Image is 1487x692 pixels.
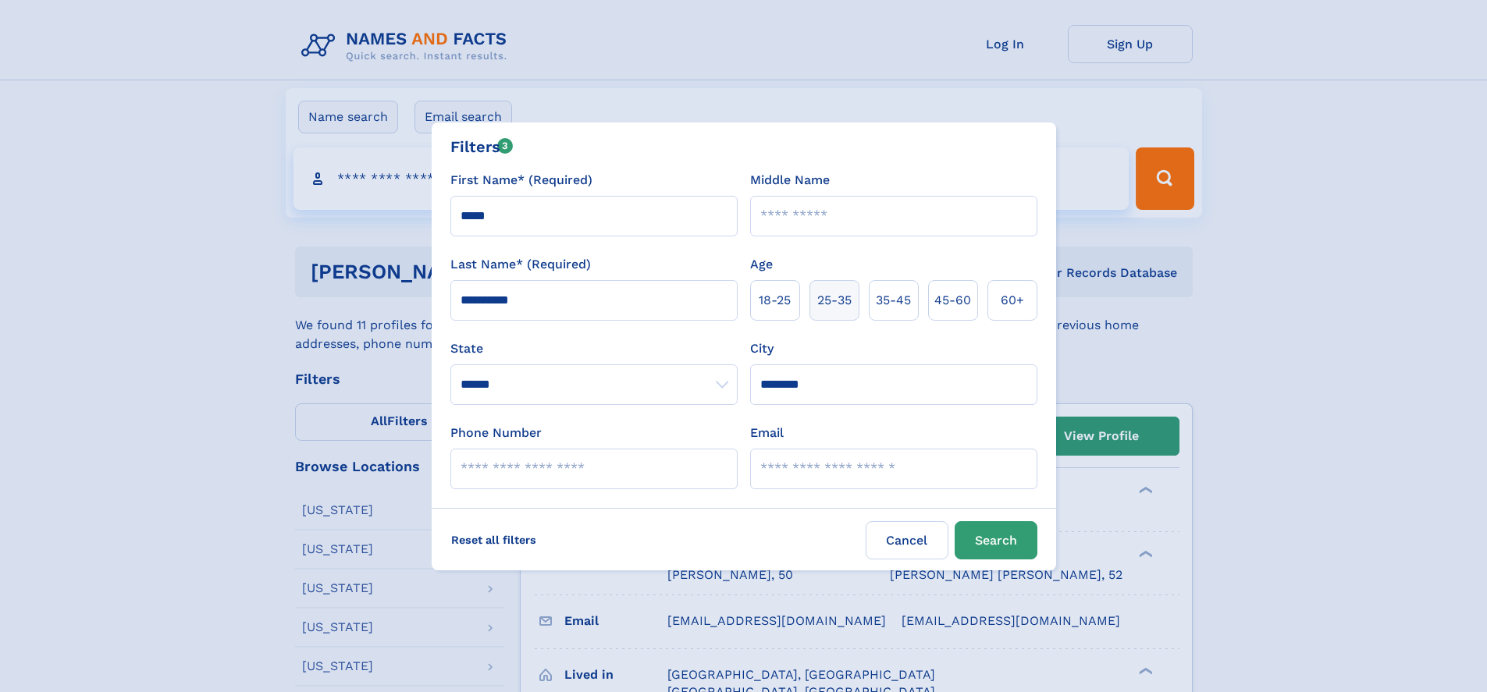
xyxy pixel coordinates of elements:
span: 60+ [1001,291,1024,310]
label: Last Name* (Required) [450,255,591,274]
label: State [450,339,738,358]
span: 35‑45 [876,291,911,310]
span: 18‑25 [759,291,791,310]
label: Reset all filters [441,521,546,559]
span: 45‑60 [934,291,971,310]
label: Middle Name [750,171,830,190]
button: Search [955,521,1037,559]
label: Age [750,255,773,274]
div: Filters [450,135,514,158]
label: Cancel [866,521,948,559]
label: Email [750,424,784,442]
label: Phone Number [450,424,542,442]
label: City [750,339,774,358]
label: First Name* (Required) [450,171,592,190]
span: 25‑35 [817,291,852,310]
